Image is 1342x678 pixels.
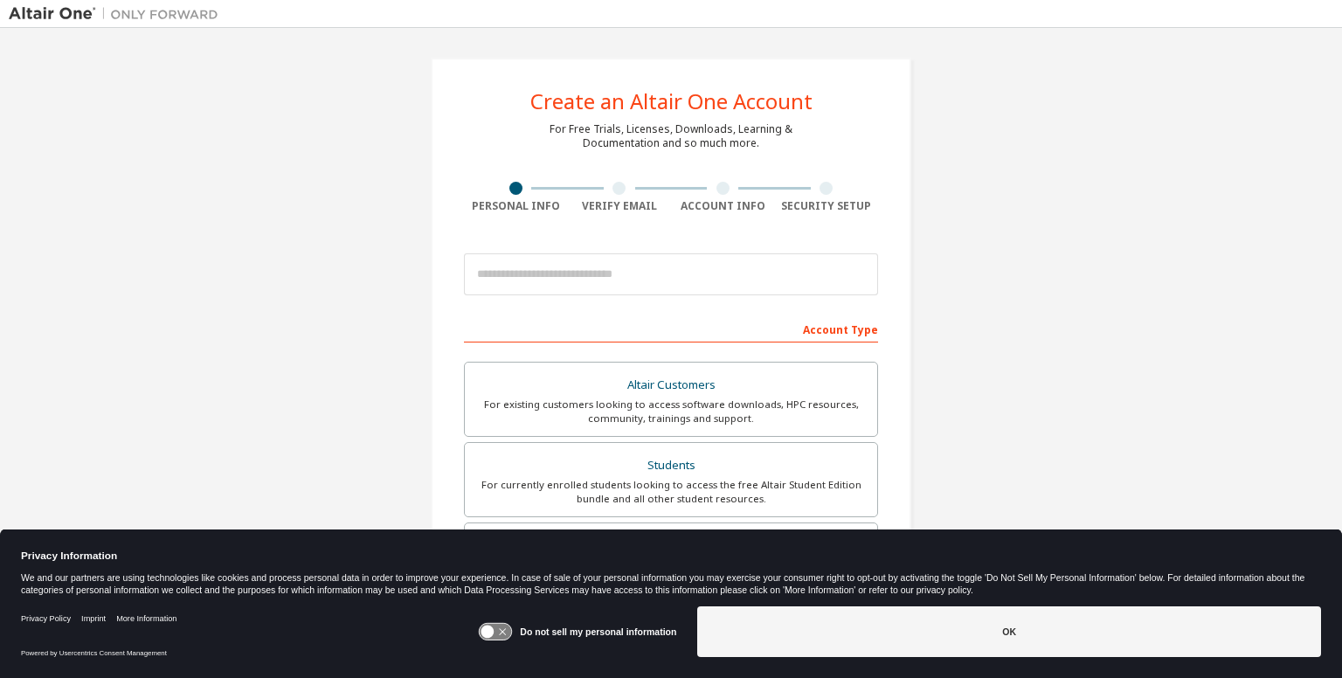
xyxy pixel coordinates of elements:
[775,199,879,213] div: Security Setup
[550,122,792,150] div: For Free Trials, Licenses, Downloads, Learning & Documentation and so much more.
[475,398,867,425] div: For existing customers looking to access software downloads, HPC resources, community, trainings ...
[475,373,867,398] div: Altair Customers
[475,453,867,478] div: Students
[568,199,672,213] div: Verify Email
[9,5,227,23] img: Altair One
[671,199,775,213] div: Account Info
[464,315,878,342] div: Account Type
[530,91,813,112] div: Create an Altair One Account
[475,478,867,506] div: For currently enrolled students looking to access the free Altair Student Edition bundle and all ...
[464,199,568,213] div: Personal Info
